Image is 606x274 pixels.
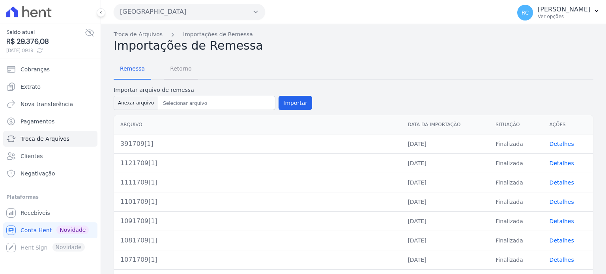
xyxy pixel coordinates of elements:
[489,192,543,211] td: Finalizada
[3,166,97,181] a: Negativação
[3,114,97,129] a: Pagamentos
[114,96,158,110] button: Anexar arquivo
[538,6,590,13] p: [PERSON_NAME]
[401,231,489,250] td: [DATE]
[164,59,198,80] a: Retorno
[6,28,85,36] span: Saldo atual
[6,36,85,47] span: R$ 29.376,08
[120,255,395,265] div: 1071709[1]
[114,59,151,80] a: Remessa
[401,211,489,231] td: [DATE]
[21,135,69,143] span: Troca de Arquivos
[56,226,89,234] span: Novidade
[489,231,543,250] td: Finalizada
[115,61,150,76] span: Remessa
[120,158,395,168] div: 1121709[1]
[543,115,593,134] th: Ações
[3,205,97,221] a: Recebíveis
[21,170,55,177] span: Negativação
[183,30,253,39] a: Importações de Remessa
[401,250,489,269] td: [DATE]
[21,117,54,125] span: Pagamentos
[401,134,489,153] td: [DATE]
[114,39,593,53] h2: Importações de Remessa
[3,96,97,112] a: Nova transferência
[3,79,97,95] a: Extrato
[401,173,489,192] td: [DATE]
[550,237,574,244] a: Detalhes
[489,134,543,153] td: Finalizada
[401,192,489,211] td: [DATE]
[3,148,97,164] a: Clientes
[401,115,489,134] th: Data da Importação
[550,199,574,205] a: Detalhes
[401,153,489,173] td: [DATE]
[21,209,50,217] span: Recebíveis
[550,257,574,263] a: Detalhes
[511,2,606,24] button: RC [PERSON_NAME] Ver opções
[120,236,395,245] div: 1081709[1]
[114,30,593,39] nav: Breadcrumb
[120,178,395,187] div: 1111709[1]
[550,160,574,166] a: Detalhes
[3,222,97,238] a: Conta Hent Novidade
[489,153,543,173] td: Finalizada
[6,47,85,54] span: [DATE] 09:19
[120,139,395,149] div: 391709[1]
[120,197,395,207] div: 1101709[1]
[120,216,395,226] div: 1091709[1]
[21,65,50,73] span: Cobranças
[21,83,41,91] span: Extrato
[114,86,312,94] label: Importar arquivo de remessa
[114,30,163,39] a: Troca de Arquivos
[489,211,543,231] td: Finalizada
[489,250,543,269] td: Finalizada
[3,131,97,147] a: Troca de Arquivos
[538,13,590,20] p: Ver opções
[21,152,43,160] span: Clientes
[3,62,97,77] a: Cobranças
[550,218,574,224] a: Detalhes
[165,61,196,76] span: Retorno
[550,179,574,186] a: Detalhes
[279,96,312,110] button: Importar
[21,226,52,234] span: Conta Hent
[489,115,543,134] th: Situação
[160,99,273,108] input: Selecionar arquivo
[522,10,529,15] span: RC
[114,4,265,20] button: [GEOGRAPHIC_DATA]
[6,192,94,202] div: Plataformas
[21,100,73,108] span: Nova transferência
[114,115,401,134] th: Arquivo
[489,173,543,192] td: Finalizada
[550,141,574,147] a: Detalhes
[6,62,94,255] nav: Sidebar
